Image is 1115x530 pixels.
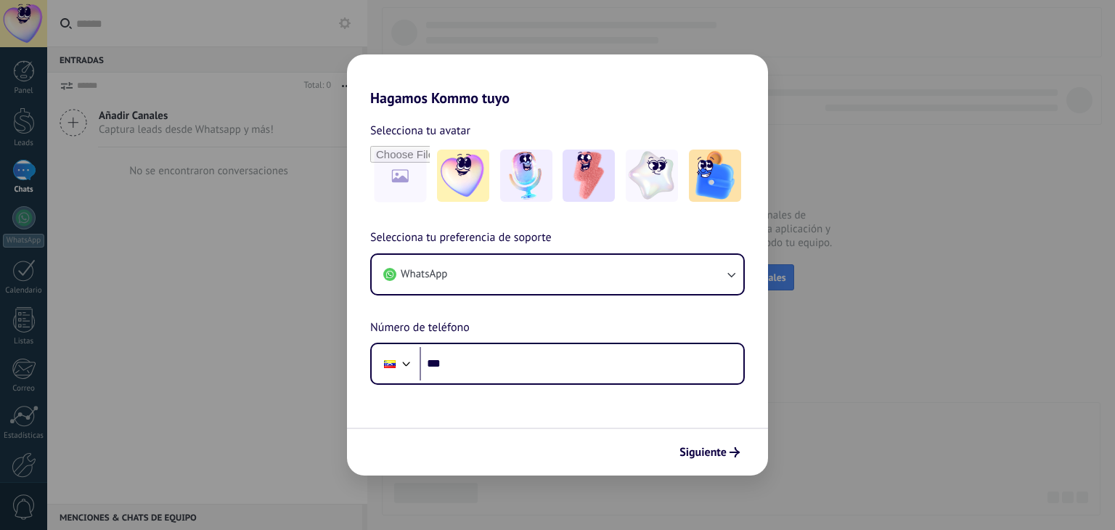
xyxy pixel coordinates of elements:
[370,121,470,140] span: Selecciona tu avatar
[370,319,470,338] span: Número de teléfono
[626,150,678,202] img: -4.jpeg
[376,348,404,379] div: Venezuela: + 58
[563,150,615,202] img: -3.jpeg
[679,447,727,457] span: Siguiente
[370,229,552,248] span: Selecciona tu preferencia de soporte
[437,150,489,202] img: -1.jpeg
[673,440,746,465] button: Siguiente
[500,150,552,202] img: -2.jpeg
[689,150,741,202] img: -5.jpeg
[372,255,743,294] button: WhatsApp
[401,267,447,282] span: WhatsApp
[347,54,768,107] h2: Hagamos Kommo tuyo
